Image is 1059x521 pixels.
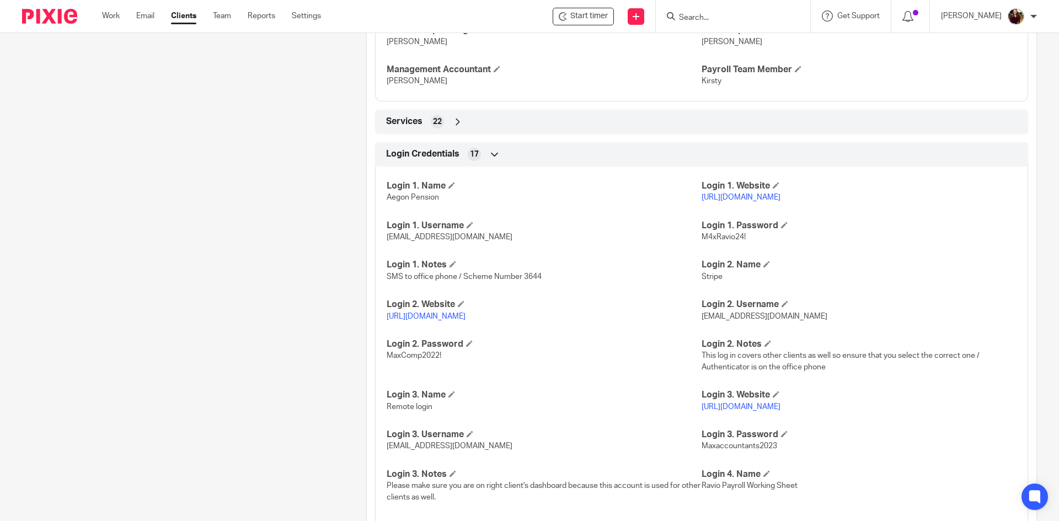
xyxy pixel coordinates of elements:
p: [PERSON_NAME] [941,10,1002,22]
span: MaxComp2022! [387,352,441,359]
h4: Login 1. Notes [387,259,702,271]
span: Kirsty [702,77,721,85]
h4: Login 3. Username [387,429,702,441]
h4: Login 3. Notes [387,469,702,480]
h4: Login 2. Username [702,299,1017,310]
a: [URL][DOMAIN_NAME] [387,313,466,320]
span: Aegon Pension [387,194,439,201]
span: Login Credentials [386,148,459,160]
h4: Login 1. Password [702,220,1017,232]
h4: Login 4. Name [702,469,1017,480]
span: Maxaccountants2023 [702,442,777,450]
h4: Login 2. Password [387,339,702,350]
span: [EMAIL_ADDRESS][DOMAIN_NAME] [702,313,827,320]
div: Ravio Technoloiges Ltd [553,8,614,25]
h4: Login 2. Name [702,259,1017,271]
input: Search [678,13,777,23]
span: Get Support [837,12,880,20]
span: Services [386,116,422,127]
span: Start timer [570,10,608,22]
span: [EMAIL_ADDRESS][DOMAIN_NAME] [387,442,512,450]
h4: Login 1. Username [387,220,702,232]
span: [PERSON_NAME] [387,77,447,85]
span: [PERSON_NAME] [702,38,762,46]
span: Remote login [387,403,432,411]
a: Email [136,10,154,22]
h4: Login 1. Website [702,180,1017,192]
span: 17 [470,149,479,160]
span: [EMAIL_ADDRESS][DOMAIN_NAME] [387,233,512,241]
h4: Login 2. Notes [702,339,1017,350]
span: This log in covers other clients as well so ensure that you select the correct one / Authenticato... [702,352,980,370]
h4: Login 3. Name [387,389,702,401]
a: Settings [292,10,321,22]
img: MaxAcc_Sep21_ElliDeanPhoto_030.jpg [1007,8,1025,25]
span: SMS to office phone / Scheme Number 3644 [387,273,542,281]
img: Pixie [22,9,77,24]
span: Please make sure you are on right client's dashboard because this account is used for other clien... [387,482,700,501]
a: Work [102,10,120,22]
a: [URL][DOMAIN_NAME] [702,403,780,411]
h4: Login 3. Website [702,389,1017,401]
span: 22 [433,116,442,127]
span: Stripe [702,273,723,281]
span: Ravio Payroll Working Sheet [702,482,798,490]
span: [PERSON_NAME] [387,38,447,46]
h4: Login 2. Website [387,299,702,310]
h4: Login 1. Name [387,180,702,192]
span: M4xRavio24! [702,233,746,241]
a: [URL][DOMAIN_NAME] [702,194,780,201]
h4: Management Accountant [387,64,702,76]
a: Reports [248,10,275,22]
a: Team [213,10,231,22]
h4: Login 3. Password [702,429,1017,441]
h4: Payroll Team Member [702,64,1017,76]
a: Clients [171,10,196,22]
